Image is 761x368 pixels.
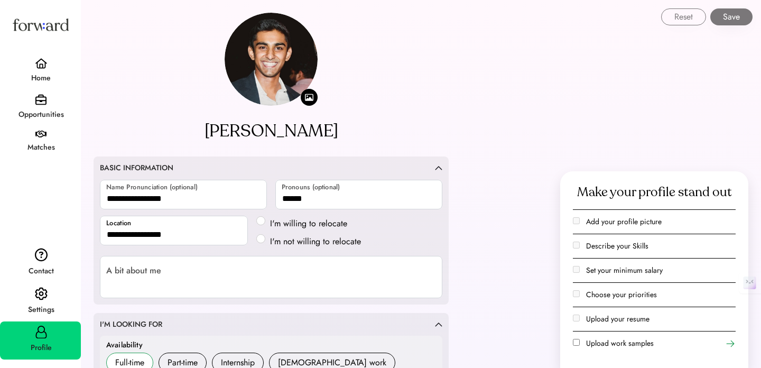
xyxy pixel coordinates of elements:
[35,287,48,301] img: settings.svg
[35,248,48,262] img: contact.svg
[35,58,48,69] img: home.svg
[11,8,71,41] img: Forward logo
[586,265,663,275] label: Set your minimum salary
[267,235,364,248] label: I'm not willing to relocate
[586,241,648,251] label: Describe your Skills
[586,314,649,324] label: Upload your resume
[586,338,654,348] label: Upload work samples
[1,72,81,85] div: Home
[661,8,706,25] button: Reset
[435,165,442,170] img: caret-up.svg
[35,131,47,138] img: handshake.svg
[1,303,81,316] div: Settings
[710,8,753,25] button: Save
[586,216,662,227] label: Add your profile picture
[1,265,81,278] div: Contact
[35,94,47,105] img: briefcase.svg
[205,118,338,144] div: [PERSON_NAME]
[100,163,173,173] div: BASIC INFORMATION
[1,342,81,354] div: Profile
[1,108,81,121] div: Opportunities
[100,319,162,330] div: I'M LOOKING FOR
[577,184,732,201] div: Make your profile stand out
[435,322,442,327] img: caret-up.svg
[586,289,657,300] label: Choose your priorities
[225,13,318,106] img: https%3A%2F%2F9c4076a67d41be3ea2c0407e1814dbd4.cdn.bubble.io%2Ff1757457960827x856049607147347800%...
[1,141,81,154] div: Matches
[106,340,143,351] div: Availability
[267,217,364,230] label: I'm willing to relocate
